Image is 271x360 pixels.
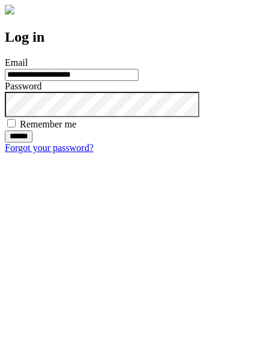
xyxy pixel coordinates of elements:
a: Forgot your password? [5,143,93,153]
label: Email [5,57,28,68]
label: Password [5,81,42,91]
h2: Log in [5,29,266,45]
label: Remember me [20,119,76,129]
img: logo-4e3dc11c47720685a147b03b5a06dd966a58ff35d612b21f08c02c0306f2b779.png [5,5,14,14]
